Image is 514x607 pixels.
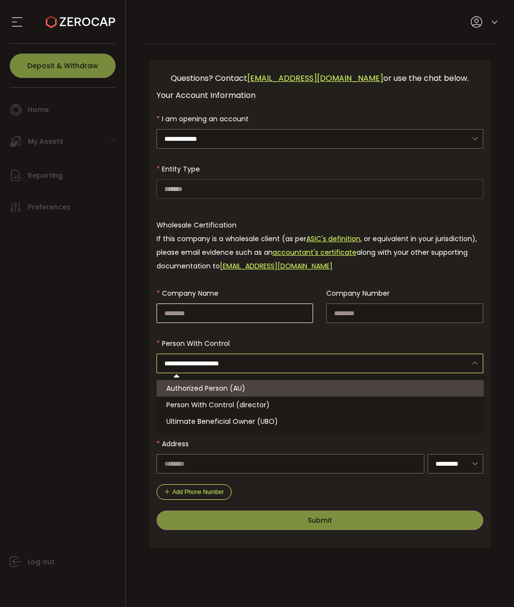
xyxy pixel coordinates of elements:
span: Add Phone Number [173,489,224,495]
span: Preferences [28,200,71,214]
span: My Assets [28,134,63,149]
button: Submit [157,511,484,530]
button: Deposit & Withdraw [10,54,116,78]
a: ASIC's definition [306,234,360,244]
a: [EMAIL_ADDRESS][DOMAIN_NAME] [247,73,383,84]
span: Person With Control (director) [166,400,270,410]
div: Your Account Information [157,89,484,101]
span: Reporting [28,169,63,183]
span: Authorized Person (AU) [166,383,245,393]
a: [EMAIL_ADDRESS][DOMAIN_NAME] [220,261,333,271]
label: Address [157,439,195,449]
span: Log out [28,555,55,569]
span: Ultimate Beneficial Owner (UBO) [166,417,278,426]
span: Deposit & Withdraw [27,62,98,69]
div: Wholesale Certification If this company is a wholesale client (as per , or equivalent in your jur... [157,218,484,273]
a: accountant's certificate [273,247,356,257]
span: Submit [308,515,332,525]
span: Home [28,103,49,117]
div: Questions? Contact or use the chat below. [157,67,484,89]
button: Add Phone Number [157,484,232,500]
